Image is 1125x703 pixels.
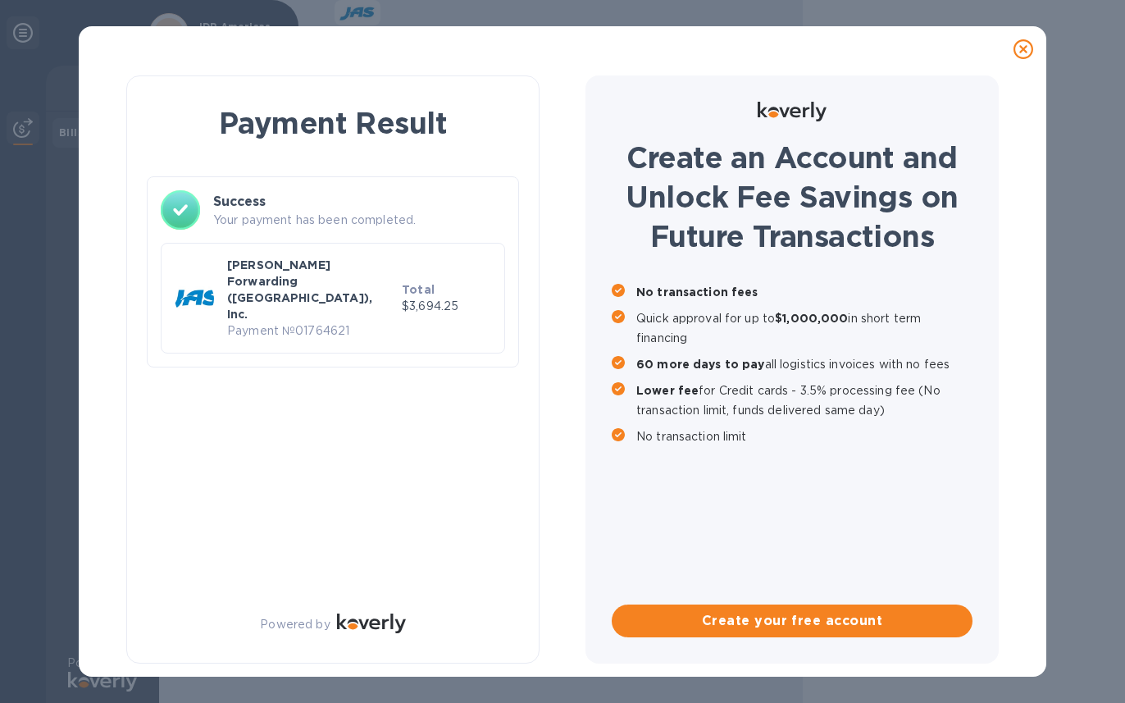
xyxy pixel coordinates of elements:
h1: Create an Account and Unlock Fee Savings on Future Transactions [612,138,972,256]
b: No transaction fees [636,285,758,299]
p: $3,694.25 [402,298,491,315]
p: No transaction limit [636,427,972,446]
b: $1,000,000 [775,312,848,325]
p: for Credit cards - 3.5% processing fee (No transaction limit, funds delivered same day) [636,381,972,420]
p: all logistics invoices with no fees [636,354,972,374]
img: Logo [758,102,827,121]
span: Create your free account [625,611,959,631]
b: Total [402,283,435,296]
button: Create your free account [612,605,972,637]
img: Logo [337,614,406,633]
p: Payment № 01764621 [227,322,395,340]
h1: Payment Result [153,103,512,144]
b: Lower fee [636,384,699,397]
p: Quick approval for up to in short term financing [636,308,972,348]
h3: Success [213,192,505,212]
b: 60 more days to pay [636,358,765,371]
p: [PERSON_NAME] Forwarding ([GEOGRAPHIC_DATA]), Inc. [227,257,395,322]
p: Your payment has been completed. [213,212,505,229]
p: Powered by [260,616,330,633]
